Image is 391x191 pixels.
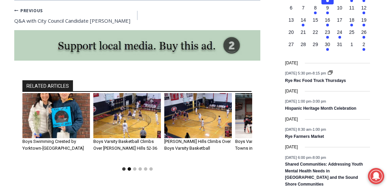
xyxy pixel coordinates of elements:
button: 22 [309,29,321,41]
time: 15 [313,17,318,23]
time: 6 [290,5,293,10]
span: 3:00 pm [313,99,326,103]
em: Has events [350,24,353,26]
time: 17 [337,17,342,23]
button: 31 [334,41,346,53]
button: 27 [285,41,297,53]
div: 6 [79,57,82,64]
span: 8:00 pm [313,155,326,159]
button: 25 [346,29,358,41]
time: 10 [337,5,342,10]
a: PreviousQ&A with City Council Candidate [PERSON_NAME] [14,6,137,25]
button: 10 [334,4,346,17]
img: Rye Boys Varsity Basketball 03-08-2021 vs. Byram Hills [93,93,161,138]
a: Shared Communities: Addressing Youth Mental Health Needs in [GEOGRAPHIC_DATA] and the Sound Shore... [285,162,363,187]
small: Previous [14,7,43,14]
a: [PERSON_NAME] Read Sanctuary Fall Fest: [DATE] [0,67,98,84]
button: 6 [285,4,297,17]
a: Hispanic Heritage Month Celebration [285,106,356,111]
button: 30 Has events [321,41,334,53]
time: 2 [362,42,365,47]
img: (PHOTO: Rye Boys Swimming & Diving team member and Rye Neck Senior Cameron Park.) [22,93,90,138]
span: [DATE] 8:30 am [285,127,311,131]
button: 20 [285,29,297,41]
time: [DATE] [285,60,298,66]
button: 14 Has events [297,17,310,29]
time: - [285,127,326,131]
img: support local media, buy this ad [14,30,260,61]
button: 28 [297,41,310,53]
span: Intern @ [DOMAIN_NAME] [178,67,315,83]
a: Intern @ [DOMAIN_NAME] [163,66,329,84]
em: Has events [362,36,365,39]
button: 17 [334,17,346,29]
button: Go to slide 1 [122,167,126,171]
time: 16 [325,17,330,23]
a: Rye Rec Food Truck Thursdays [285,78,346,84]
a: Boys Varsity Hockey Puts Four Towns in One Hutch [235,139,295,151]
nav: Posts [14,6,260,25]
em: Has events [326,36,329,39]
button: 19 Has events [358,17,370,29]
time: 1 [350,42,353,47]
em: Has events [338,36,341,39]
span: 8:15 pm [313,71,326,75]
time: 24 [337,29,342,35]
button: 26 Has events [358,29,370,41]
time: 13 [288,17,294,23]
div: 2 of 6 [93,93,161,163]
em: Has events [326,24,329,26]
time: 28 [301,42,306,47]
div: / [76,57,77,64]
em: Has events [326,12,329,14]
time: 19 [361,17,367,23]
div: 5 [71,57,74,64]
h2: RELATED ARTICLES [22,80,73,92]
time: [DATE] [285,144,298,150]
button: 15 [309,17,321,29]
span: [DATE] 6:00 pm [285,155,311,159]
button: 11 [346,4,358,17]
time: - [285,71,327,75]
time: 20 [288,29,294,35]
button: 13 [285,17,297,29]
time: [DATE] [285,116,298,123]
time: 26 [361,29,367,35]
em: Has events [362,24,365,26]
button: 21 [297,29,310,41]
ul: Select a slide to show [22,166,252,172]
time: 22 [313,29,318,35]
div: unique DIY crafts [71,20,95,56]
time: - [285,155,326,159]
button: Go to slide 5 [144,167,147,171]
em: Has events [362,12,365,14]
time: 23 [325,29,330,35]
button: Go to slide 3 [133,167,136,171]
time: 27 [288,42,294,47]
time: 14 [301,17,306,23]
time: 9 [326,5,329,10]
img: Rye Boys Varsity Hockey Team Photo 2021-22 HAT_5021 [235,93,303,138]
span: 1:00 pm [313,127,326,131]
button: 7 [297,4,310,17]
time: 12 [361,5,367,10]
time: 25 [349,29,355,35]
time: 11 [349,5,355,10]
div: 1 of 6 [22,93,90,163]
button: 18 Has events [346,17,358,29]
div: "At the 10am stand-up meeting, each intern gets a chance to take [PERSON_NAME] and the other inte... [171,0,321,66]
a: Boys Varsity Basketball Climbs Over [PERSON_NAME] Hills 52-36 [93,139,157,151]
button: Go to slide 2 [128,167,131,171]
button: 29 [309,41,321,53]
button: 23 Has events [321,29,334,41]
em: Has events [326,48,329,51]
h4: [PERSON_NAME] Read Sanctuary Fall Fest: [DATE] [5,68,87,84]
time: 31 [337,42,342,47]
time: 7 [302,5,305,10]
button: 1 [346,41,358,53]
button: Go to slide 6 [149,167,153,171]
button: 2 Has events [358,41,370,53]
